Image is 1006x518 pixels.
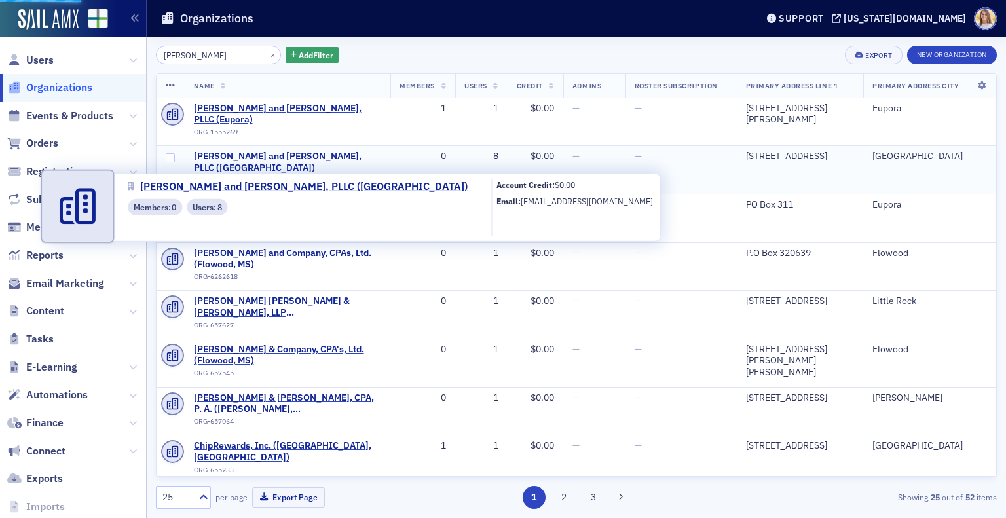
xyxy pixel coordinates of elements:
div: 1 [464,248,498,259]
span: — [572,295,580,306]
a: New Organization [907,48,997,60]
div: 1 [464,103,498,115]
div: ORG-657064 [194,417,382,430]
a: ChipRewards, Inc. ([GEOGRAPHIC_DATA], [GEOGRAPHIC_DATA]) [194,440,382,463]
div: Members: 0 [128,198,182,215]
div: [STREET_ADDRESS] [746,440,854,452]
span: Exports [26,472,63,486]
span: — [635,392,642,403]
span: Bell Foster Johnson & Watkins, LLP (Little Rock, AR) [194,295,382,318]
div: 1 [464,344,498,356]
span: $0.00 [531,392,554,403]
div: 1 [400,440,446,452]
strong: 25 [928,491,942,503]
span: — [635,247,642,259]
span: $0.00 [531,102,554,114]
input: Search… [156,46,281,64]
span: Profile [974,7,997,30]
div: [GEOGRAPHIC_DATA] [872,440,987,452]
div: 1 [464,295,498,307]
span: $0.00 [531,439,554,451]
span: Users [26,53,54,67]
div: Eupora [872,199,987,211]
a: Connect [7,444,65,458]
span: — [572,343,580,355]
span: Events & Products [26,109,113,123]
button: [US_STATE][DOMAIN_NAME] [832,14,971,23]
div: Little Rock [872,295,987,307]
span: Watkins and Company, CPAs, Ltd. (Flowood, MS) [194,248,382,270]
span: Memberships [26,220,90,234]
span: Primary Address Line 1 [746,81,838,90]
a: Exports [7,472,63,486]
span: Orders [26,136,58,151]
span: $0.00 [531,295,554,306]
div: 8 [464,151,498,162]
div: 0 [400,344,446,356]
span: Subscriptions [26,193,91,207]
span: $0.00 [531,150,554,162]
a: Users [7,53,54,67]
div: 0 [400,295,446,307]
span: — [572,392,580,403]
span: [EMAIL_ADDRESS][DOMAIN_NAME] [521,196,653,206]
div: [PERSON_NAME] [872,392,987,404]
a: Finance [7,416,64,430]
a: Orders [7,136,58,151]
a: E-Learning [7,360,77,375]
span: Admins [572,81,601,90]
a: [PERSON_NAME] and [PERSON_NAME], PLLC (Eupora) [194,103,382,126]
span: Reports [26,248,64,263]
div: 0 [400,392,446,404]
span: [PERSON_NAME] and [PERSON_NAME], PLLC ([GEOGRAPHIC_DATA]) [140,179,468,194]
a: Email Marketing [7,276,104,291]
span: Name [194,81,215,90]
button: 2 [552,486,575,509]
span: Email Marketing [26,276,104,291]
a: View Homepage [79,9,108,31]
div: Flowood [872,248,987,259]
a: [PERSON_NAME] and Company, CPAs, Ltd. (Flowood, MS) [194,248,382,270]
div: [STREET_ADDRESS][PERSON_NAME][PERSON_NAME] [746,344,854,379]
span: Watkins & Company, CPA's, Ltd. (Flowood, MS) [194,344,382,367]
span: Content [26,304,64,318]
span: Meyer & Ward, CPA, P. A. (Wynne, AR) [194,392,382,415]
span: Members : [134,201,172,213]
div: [GEOGRAPHIC_DATA] [872,151,987,162]
span: ChipRewards, Inc. (Birmingham, AL) [194,440,382,463]
div: PO Box 311 [746,199,854,211]
div: [US_STATE][DOMAIN_NAME] [844,12,966,24]
a: Subscriptions [7,193,91,207]
button: New Organization [907,46,997,64]
span: Imports [26,500,65,514]
div: 1 [464,440,498,452]
span: $0.00 [531,247,554,259]
div: ORG-655233 [194,466,382,479]
div: 1 [464,392,498,404]
span: Members [400,81,435,90]
a: Organizations [7,81,92,95]
span: Add Filter [299,49,333,61]
button: Export Page [252,487,325,508]
span: Users [464,81,487,90]
a: [PERSON_NAME] & [PERSON_NAME], CPA, P. A. ([PERSON_NAME], [GEOGRAPHIC_DATA]) [194,392,382,415]
a: [PERSON_NAME] and [PERSON_NAME], PLLC ([GEOGRAPHIC_DATA]) [194,151,382,174]
div: ORG-6262618 [194,272,382,286]
div: 0 [400,151,446,162]
span: — [572,439,580,451]
div: [STREET_ADDRESS] [746,295,854,307]
div: Users: 8 [187,198,227,215]
div: Support [779,12,824,24]
div: 25 [162,490,191,504]
button: 3 [582,486,605,509]
span: Roster Subscription [635,81,718,90]
span: — [635,343,642,355]
span: Watkins, Ward and Stafford, PLLC (Eupora) [194,103,382,126]
div: [STREET_ADDRESS] [746,151,854,162]
span: Organizations [26,81,92,95]
img: SailAMX [18,9,79,30]
span: — [572,102,580,114]
span: Watkins, Ward and Stafford, PLLC (West Point) [194,151,382,174]
div: ORG-1555269 [194,128,382,141]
